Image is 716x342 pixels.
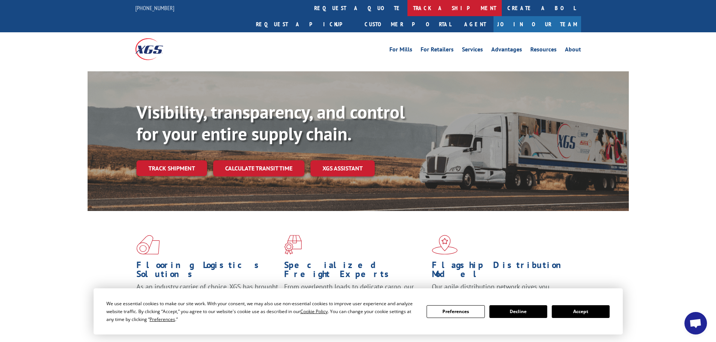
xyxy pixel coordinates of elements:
[684,312,707,334] div: Open chat
[359,16,457,32] a: Customer Portal
[389,47,412,55] a: For Mills
[284,261,426,282] h1: Specialized Freight Experts
[250,16,359,32] a: Request a pickup
[94,288,623,334] div: Cookie Consent Prompt
[310,160,375,176] a: XGS ASSISTANT
[432,261,574,282] h1: Flagship Distribution Model
[552,305,610,318] button: Accept
[432,282,570,300] span: Our agile distribution network gives you nationwide inventory management on demand.
[284,282,426,316] p: From overlength loads to delicate cargo, our experienced staff knows the best way to move your fr...
[213,160,304,176] a: Calculate transit time
[136,160,207,176] a: Track shipment
[136,282,278,309] span: As an industry carrier of choice, XGS has brought innovation and dedication to flooring logistics...
[462,47,483,55] a: Services
[300,308,328,315] span: Cookie Policy
[493,16,581,32] a: Join Our Team
[106,300,418,323] div: We use essential cookies to make our site work. With your consent, we may also use non-essential ...
[150,316,175,322] span: Preferences
[565,47,581,55] a: About
[136,100,405,145] b: Visibility, transparency, and control for your entire supply chain.
[530,47,557,55] a: Resources
[136,235,160,255] img: xgs-icon-total-supply-chain-intelligence-red
[421,47,454,55] a: For Retailers
[457,16,493,32] a: Agent
[136,261,279,282] h1: Flooring Logistics Solutions
[284,235,302,255] img: xgs-icon-focused-on-flooring-red
[489,305,547,318] button: Decline
[432,235,458,255] img: xgs-icon-flagship-distribution-model-red
[427,305,484,318] button: Preferences
[135,4,174,12] a: [PHONE_NUMBER]
[491,47,522,55] a: Advantages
